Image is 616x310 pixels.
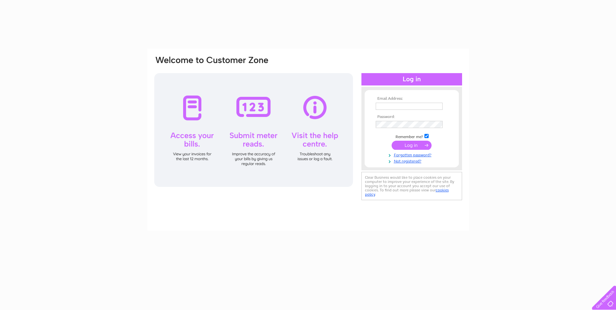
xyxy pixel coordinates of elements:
[374,133,449,139] td: Remember me?
[374,97,449,101] th: Email Address:
[374,115,449,119] th: Password:
[376,158,449,164] a: Not registered?
[392,141,432,150] input: Submit
[361,172,462,200] div: Clear Business would like to place cookies on your computer to improve your experience of the sit...
[376,151,449,158] a: Forgotten password?
[365,188,449,197] a: cookies policy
